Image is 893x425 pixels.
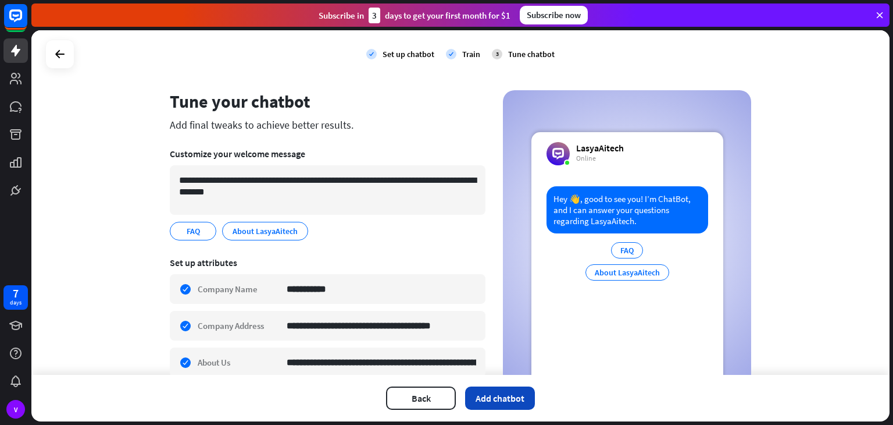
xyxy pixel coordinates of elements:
[3,285,28,310] a: 7 days
[170,90,485,112] div: Tune your chatbot
[319,8,510,23] div: Subscribe in days to get your first month for $1
[9,5,44,40] button: Open LiveChat chat widget
[520,6,588,24] div: Subscribe now
[170,148,485,160] div: Customize your welcome message
[386,387,456,410] button: Back
[383,49,434,59] div: Set up chatbot
[369,8,380,23] div: 3
[611,242,643,258] div: FAQ
[546,186,708,233] div: Hey 👋, good to see you! I’m ChatBot, and I can answer your questions regarding LasyaAitech.
[13,288,19,299] div: 7
[170,257,485,268] div: Set up attributes
[508,49,555,59] div: Tune chatbot
[10,299,22,307] div: days
[576,142,624,154] div: LasyaAitech
[462,49,480,59] div: Train
[585,264,669,281] div: About LasyaAitech
[576,154,624,163] div: Online
[446,49,456,59] i: check
[185,225,201,238] span: FAQ
[465,387,535,410] button: Add chatbot
[492,49,502,59] div: 3
[231,225,299,238] span: About LasyaAitech
[366,49,377,59] i: check
[170,118,485,132] div: Add final tweaks to achieve better results.
[6,400,25,419] div: V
